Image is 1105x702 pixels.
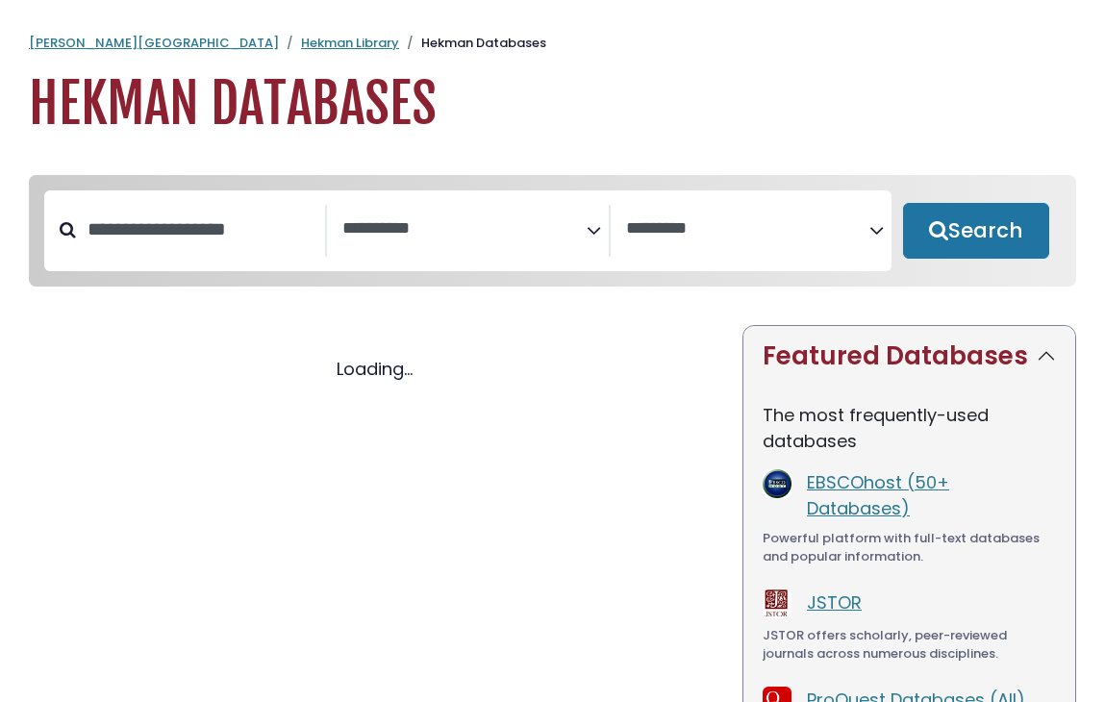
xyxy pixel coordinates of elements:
a: JSTOR [807,590,862,614]
a: EBSCOhost (50+ Databases) [807,470,949,520]
p: The most frequently-used databases [763,402,1056,454]
div: JSTOR offers scholarly, peer-reviewed journals across numerous disciplines. [763,626,1056,664]
button: Featured Databases [743,326,1075,387]
textarea: Search [342,219,586,239]
textarea: Search [626,219,869,239]
nav: Search filters [29,175,1076,287]
a: Hekman Library [301,34,399,52]
nav: breadcrumb [29,34,1076,53]
div: Loading... [29,356,719,382]
h1: Hekman Databases [29,72,1076,137]
a: [PERSON_NAME][GEOGRAPHIC_DATA] [29,34,279,52]
div: Powerful platform with full-text databases and popular information. [763,529,1056,566]
input: Search database by title or keyword [76,213,325,245]
li: Hekman Databases [399,34,546,53]
button: Submit for Search Results [903,203,1049,259]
